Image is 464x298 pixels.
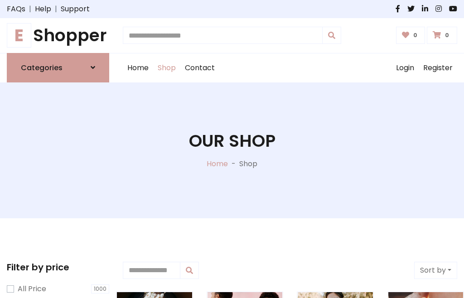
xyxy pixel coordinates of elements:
[7,25,109,46] h1: Shopper
[391,53,419,82] a: Login
[228,159,239,169] p: -
[180,53,219,82] a: Contact
[443,31,451,39] span: 0
[207,159,228,169] a: Home
[396,27,425,44] a: 0
[7,4,25,14] a: FAQs
[61,4,90,14] a: Support
[35,4,51,14] a: Help
[7,53,109,82] a: Categories
[7,25,109,46] a: EShopper
[419,53,457,82] a: Register
[239,159,257,169] p: Shop
[7,262,109,273] h5: Filter by price
[51,4,61,14] span: |
[25,4,35,14] span: |
[153,53,180,82] a: Shop
[7,23,31,48] span: E
[91,284,109,293] span: 1000
[414,262,457,279] button: Sort by
[189,131,275,151] h1: Our Shop
[411,31,420,39] span: 0
[18,284,46,294] label: All Price
[427,27,457,44] a: 0
[123,53,153,82] a: Home
[21,63,63,72] h6: Categories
